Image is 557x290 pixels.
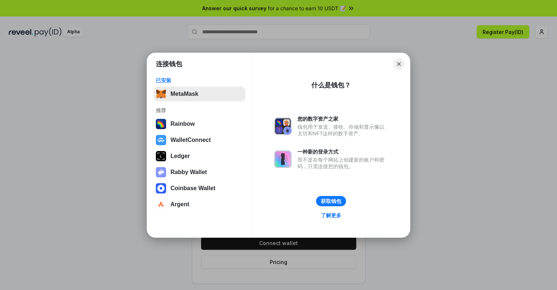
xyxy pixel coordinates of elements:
div: 获取钱包 [321,198,341,204]
button: Coinbase Wallet [154,181,245,196]
button: Rainbow [154,117,245,131]
img: svg+xml,%3Csvg%20xmlns%3D%22http%3A%2F%2Fwww.w3.org%2F2000%2Fsvg%22%20width%3D%2228%22%20height%3... [156,151,166,161]
img: svg+xml,%3Csvg%20xmlns%3D%22http%3A%2F%2Fwww.w3.org%2F2000%2Fsvg%22%20fill%3D%22none%22%20viewBox... [274,117,292,135]
div: Rabby Wallet [170,169,207,176]
a: 了解更多 [316,211,346,220]
img: svg+xml,%3Csvg%20width%3D%2228%22%20height%3D%2228%22%20viewBox%3D%220%200%2028%2028%22%20fill%3D... [156,199,166,210]
button: WalletConnect [154,133,245,147]
button: MetaMask [154,87,245,101]
div: WalletConnect [170,137,211,143]
div: Ledger [170,153,190,159]
div: Argent [170,201,189,208]
button: 获取钱包 [316,196,346,206]
div: 已安装 [156,77,243,84]
img: svg+xml,%3Csvg%20width%3D%22120%22%20height%3D%22120%22%20viewBox%3D%220%200%20120%20120%22%20fil... [156,119,166,129]
img: svg+xml,%3Csvg%20fill%3D%22none%22%20height%3D%2233%22%20viewBox%3D%220%200%2035%2033%22%20width%... [156,89,166,99]
div: Coinbase Wallet [170,185,215,192]
div: 钱包用于发送、接收、存储和显示像以太坊和NFT这样的数字资产。 [297,124,388,137]
button: Argent [154,197,245,212]
button: Rabby Wallet [154,165,245,180]
div: Rainbow [170,121,195,127]
img: svg+xml,%3Csvg%20width%3D%2228%22%20height%3D%2228%22%20viewBox%3D%220%200%2028%2028%22%20fill%3D... [156,135,166,145]
img: svg+xml,%3Csvg%20width%3D%2228%22%20height%3D%2228%22%20viewBox%3D%220%200%2028%2028%22%20fill%3D... [156,183,166,193]
div: 您的数字资产之家 [297,116,388,122]
div: 了解更多 [321,212,341,219]
div: 一种新的登录方式 [297,148,388,155]
button: Close [394,59,404,69]
button: Ledger [154,149,245,163]
img: svg+xml,%3Csvg%20xmlns%3D%22http%3A%2F%2Fwww.w3.org%2F2000%2Fsvg%22%20fill%3D%22none%22%20viewBox... [156,167,166,177]
div: MetaMask [170,91,198,97]
div: 推荐 [156,107,243,114]
div: 而不是在每个网站上创建新的账户和密码，只需连接您的钱包。 [297,157,388,170]
div: 什么是钱包？ [311,81,351,90]
img: svg+xml,%3Csvg%20xmlns%3D%22http%3A%2F%2Fwww.w3.org%2F2000%2Fsvg%22%20fill%3D%22none%22%20viewBox... [274,150,292,168]
h1: 连接钱包 [156,60,182,68]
